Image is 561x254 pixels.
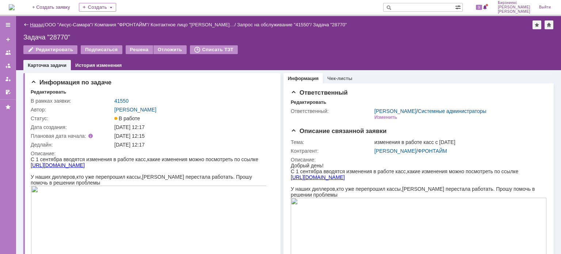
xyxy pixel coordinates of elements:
div: Описание: [291,157,546,163]
div: Плановая дата начала: [31,133,104,139]
div: Ответственный: [291,108,373,114]
div: Редактировать [291,99,326,105]
a: Системные администраторы [418,108,486,114]
div: Статус: [31,115,113,121]
span: Бирзниекс [498,1,530,5]
a: Чек-листы [327,76,352,81]
div: Создать [79,3,116,12]
div: / [374,108,486,114]
a: Запрос на обслуживание "41550" [237,22,310,27]
span: Информация по задаче [31,79,111,86]
a: Мои согласования [2,86,14,98]
a: 41550 [114,98,129,104]
div: Дата создания: [31,124,113,130]
div: Дедлайн: [31,142,113,148]
div: Задача "28770" [313,22,347,27]
div: [DATE] 12:15 [114,133,271,139]
span: [PERSON_NAME] [498,5,530,10]
a: История изменения [75,62,122,68]
a: ФРОНТАЙМ [418,148,447,154]
div: Сделать домашней страницей [545,20,553,29]
div: Задача "28770" [23,34,554,41]
div: Редактировать [31,89,66,95]
a: Заявки в моей ответственности [2,60,14,72]
div: | [43,22,45,27]
div: / [374,148,545,154]
a: Создать заявку [2,34,14,45]
div: Автор: [31,107,113,113]
a: [PERSON_NAME] [114,107,156,113]
a: [PERSON_NAME] [374,148,416,154]
span: В работе [114,115,140,121]
div: Тема: [291,139,373,145]
a: Карточка задачи [28,62,66,68]
div: / [150,22,237,27]
div: В рамках заявки: [31,98,113,104]
a: ООО "Аксус-Самара" [45,22,92,27]
span: Расширенный поиск [455,3,462,10]
a: [PERSON_NAME] [374,108,416,114]
div: изменения в работе касс с [DATE] [374,139,545,145]
a: Назад [30,22,43,27]
div: Добавить в избранное [533,20,541,29]
img: logo [9,4,15,10]
span: Описание связанной заявки [291,128,386,134]
div: / [45,22,95,27]
a: Мои заявки [2,73,14,85]
div: / [95,22,151,27]
span: Ответственный [291,89,348,96]
a: Заявки на командах [2,47,14,58]
span: [PHONE_NUMBER] [11,227,60,233]
div: Описание: [31,151,272,156]
a: Контактное лицо "[PERSON_NAME]… [150,22,234,27]
a: Компания "ФРОНТАЙМ" [95,22,148,27]
span: [PERSON_NAME] [498,10,530,14]
a: Информация [288,76,318,81]
div: Изменить [374,114,397,120]
span: 9 [476,5,482,10]
div: [DATE] 12:17 [114,124,271,130]
span: [STREET_ADDRESS] 2 [17,209,75,215]
a: Перейти на домашнюю страницу [9,4,15,10]
span: WhatsApp [62,238,89,244]
div: Контрагент: [291,148,373,154]
div: / [237,22,313,27]
span: , склад № 3 [75,209,103,215]
div: [DATE] 12:17 [114,142,271,148]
